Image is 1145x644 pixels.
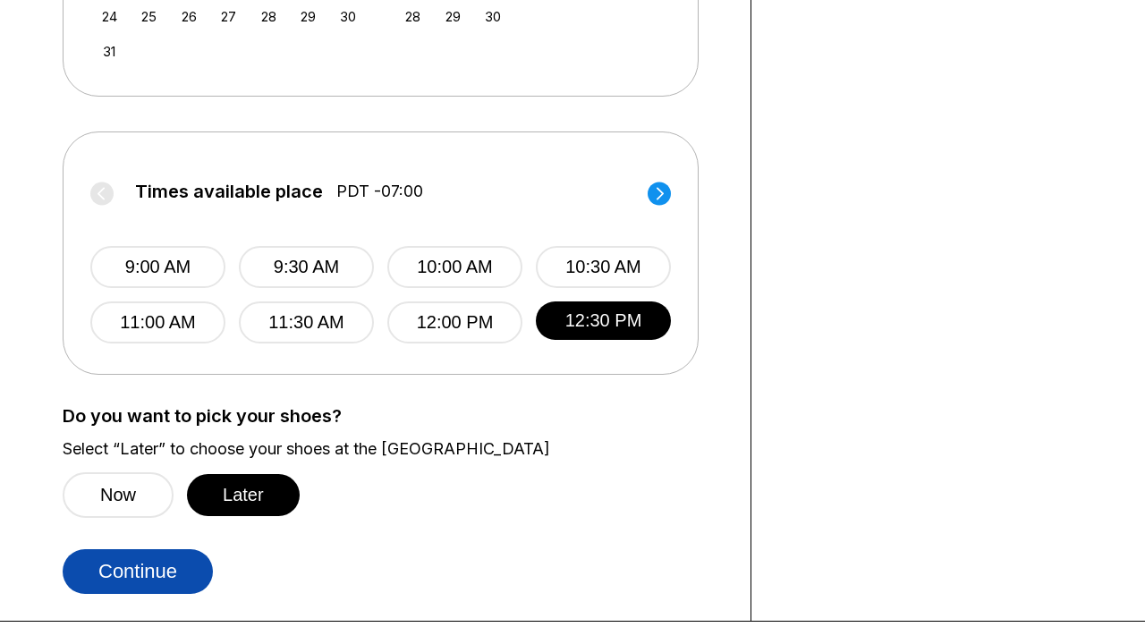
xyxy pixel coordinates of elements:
[480,4,505,29] div: Choose Tuesday, September 30th, 2025
[98,4,122,29] div: Choose Sunday, August 24th, 2025
[216,4,241,29] div: Choose Wednesday, August 27th, 2025
[137,4,161,29] div: Choose Monday, August 25th, 2025
[239,246,374,288] button: 9:30 AM
[63,439,724,459] label: Select “Later” to choose your shoes at the [GEOGRAPHIC_DATA]
[90,246,225,288] button: 9:00 AM
[536,301,671,340] button: 12:30 PM
[257,4,281,29] div: Choose Thursday, August 28th, 2025
[336,182,423,201] span: PDT -07:00
[135,182,323,201] span: Times available place
[441,4,465,29] div: Choose Monday, September 29th, 2025
[90,301,225,343] button: 11:00 AM
[187,474,300,516] button: Later
[98,39,122,64] div: Choose Sunday, August 31st, 2025
[387,246,522,288] button: 10:00 AM
[296,4,320,29] div: Choose Friday, August 29th, 2025
[239,301,374,343] button: 11:30 AM
[401,4,425,29] div: Choose Sunday, September 28th, 2025
[177,4,201,29] div: Choose Tuesday, August 26th, 2025
[336,4,360,29] div: Choose Saturday, August 30th, 2025
[536,246,671,288] button: 10:30 AM
[387,301,522,343] button: 12:00 PM
[63,549,213,594] button: Continue
[63,472,174,518] button: Now
[63,406,724,426] label: Do you want to pick your shoes?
